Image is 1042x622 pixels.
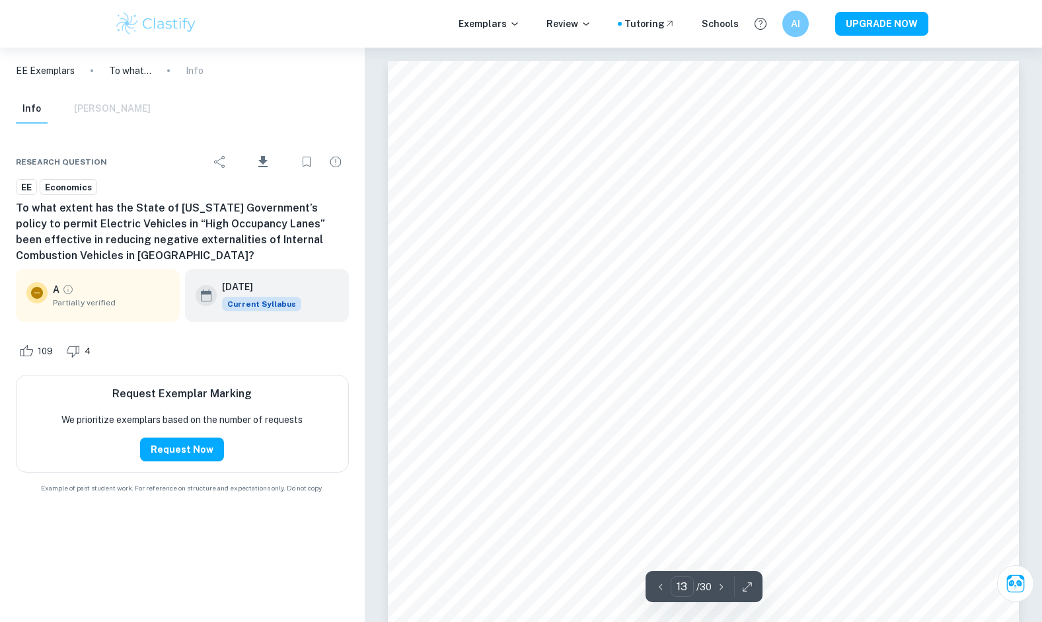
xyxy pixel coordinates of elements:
h6: AI [788,17,803,31]
a: Grade partially verified [62,284,74,295]
p: / 30 [696,580,712,594]
button: Help and Feedback [749,13,772,35]
span: 4 [77,345,98,358]
p: Info [186,63,204,78]
a: EE Exemplars [16,63,75,78]
a: Schools [702,17,739,31]
span: EE [17,181,36,194]
p: To what extent has the State of [US_STATE] Government’s policy to permit Electric Vehicles in “Hi... [109,63,151,78]
span: Economics [40,181,96,194]
h6: Request Exemplar Marking [112,386,252,402]
span: Partially verified [53,297,169,309]
p: A [53,282,59,297]
a: Economics [40,179,97,196]
button: Ask Clai [997,565,1034,602]
button: UPGRADE NOW [835,12,928,36]
p: We prioritize exemplars based on the number of requests [61,412,303,427]
span: Current Syllabus [222,297,301,311]
h6: [DATE] [222,280,291,294]
span: Research question [16,156,107,168]
p: Exemplars [459,17,520,31]
div: Bookmark [293,149,320,175]
button: Info [16,95,48,124]
span: 109 [30,345,60,358]
div: Share [207,149,233,175]
div: Dislike [63,340,98,362]
span: Example of past student work. For reference on structure and expectations only. Do not copy. [16,483,349,493]
a: EE [16,179,37,196]
img: Clastify logo [114,11,198,37]
button: Request Now [140,438,224,461]
button: AI [782,11,809,37]
div: Report issue [322,149,349,175]
div: This exemplar is based on the current syllabus. Feel free to refer to it for inspiration/ideas wh... [222,297,301,311]
div: Like [16,340,60,362]
a: Tutoring [624,17,675,31]
p: Review [546,17,591,31]
h6: To what extent has the State of [US_STATE] Government’s policy to permit Electric Vehicles in “Hi... [16,200,349,264]
div: Download [236,145,291,179]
